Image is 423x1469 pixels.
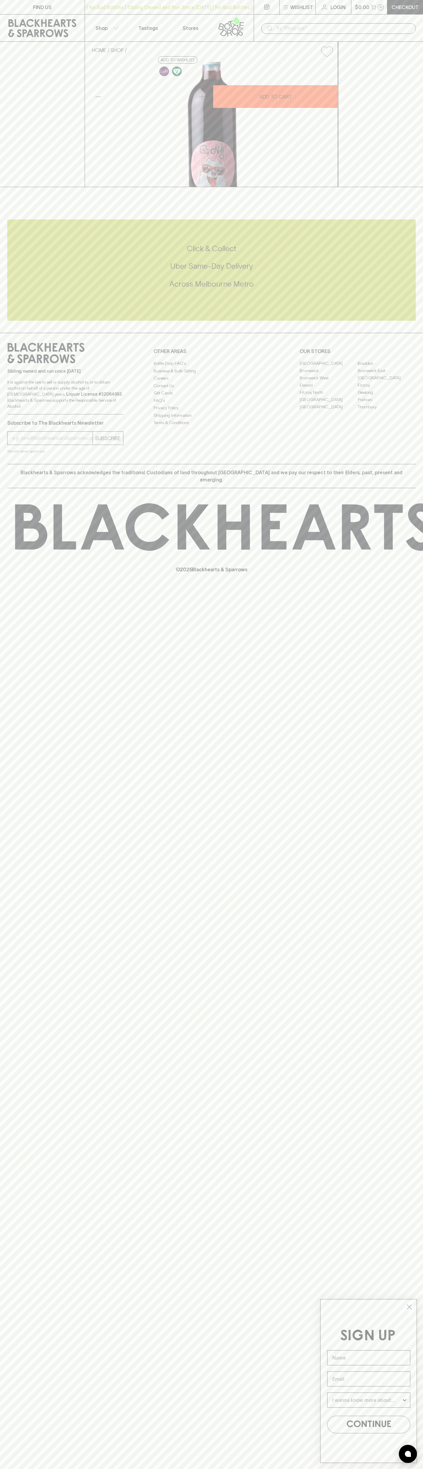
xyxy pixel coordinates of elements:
[213,85,338,108] button: ADD TO CART
[300,348,416,355] p: OUR STORES
[154,419,270,426] a: Terms & Conditions
[85,15,127,41] button: Shop
[327,1350,410,1365] input: Name
[358,367,416,374] a: Brunswick East
[402,1393,408,1407] button: Show Options
[314,1293,423,1469] div: FLYOUT Form
[327,1371,410,1386] input: Email
[158,65,171,78] a: Some may call it natural, others minimum intervention, either way, it’s hands off & maybe even a ...
[96,24,108,32] p: Shop
[171,65,183,78] a: Made without the use of any animal products.
[154,382,270,389] a: Contact Us
[7,261,416,271] h5: Uber Same-Day Delivery
[92,47,106,53] a: HOME
[276,24,411,33] input: Try "Pinot noir"
[300,403,358,410] a: [GEOGRAPHIC_DATA]
[405,1451,411,1457] img: bubble-icon
[12,469,411,483] p: Blackhearts & Sparrows acknowledges the traditional Custodians of land throughout [GEOGRAPHIC_DAT...
[332,1393,402,1407] input: I wanna know more about...
[158,56,197,63] button: Add to wishlist
[154,348,270,355] p: OTHER AREAS
[300,381,358,389] a: Elwood
[300,367,358,374] a: Brunswick
[66,392,122,397] strong: Liquor License #32064953
[154,390,270,397] a: Gift Cards
[358,389,416,396] a: Geelong
[358,374,416,381] a: [GEOGRAPHIC_DATA]
[319,44,335,60] button: Add to wishlist
[154,404,270,412] a: Privacy Policy
[300,389,358,396] a: Fitzroy North
[183,24,198,32] p: Stores
[7,368,123,374] p: Sibling owned and run since [DATE]
[33,4,52,11] p: FIND US
[7,448,123,454] p: We will never spam you
[358,403,416,410] a: Thornbury
[290,4,313,11] p: Wishlist
[87,62,338,187] img: 40010.png
[154,412,270,419] a: Shipping Information
[358,381,416,389] a: Fitzroy
[7,219,416,321] div: Call to action block
[392,4,419,11] p: Checkout
[159,66,169,76] img: Lo-Fi
[404,1302,415,1312] button: Close dialog
[379,5,382,9] p: 0
[154,397,270,404] a: FAQ's
[358,360,416,367] a: Braddon
[358,396,416,403] a: Prahran
[330,4,346,11] p: Login
[111,47,124,53] a: SHOP
[327,1416,410,1433] button: CONTINUE
[169,15,212,41] a: Stores
[7,379,123,409] p: It is against the law to sell or supply alcohol to, or to obtain alcohol on behalf of a person un...
[172,66,182,76] img: Vegan
[300,374,358,381] a: Brunswick West
[300,360,358,367] a: [GEOGRAPHIC_DATA]
[12,433,93,443] input: e.g. jane@blackheartsandsparrows.com.au
[7,279,416,289] h5: Across Melbourne Metro
[138,24,158,32] p: Tastings
[127,15,169,41] a: Tastings
[154,360,270,367] a: Bottle Drop FAQ's
[7,419,123,426] p: Subscribe to The Blackhearts Newsletter
[154,375,270,382] a: Careers
[340,1329,395,1343] span: SIGN UP
[93,432,123,445] button: SUBSCRIBE
[7,244,416,254] h5: Click & Collect
[154,367,270,375] a: Business & Bulk Gifting
[300,396,358,403] a: [GEOGRAPHIC_DATA]
[355,4,369,11] p: $0.00
[259,93,292,100] p: ADD TO CART
[95,435,121,442] p: SUBSCRIBE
